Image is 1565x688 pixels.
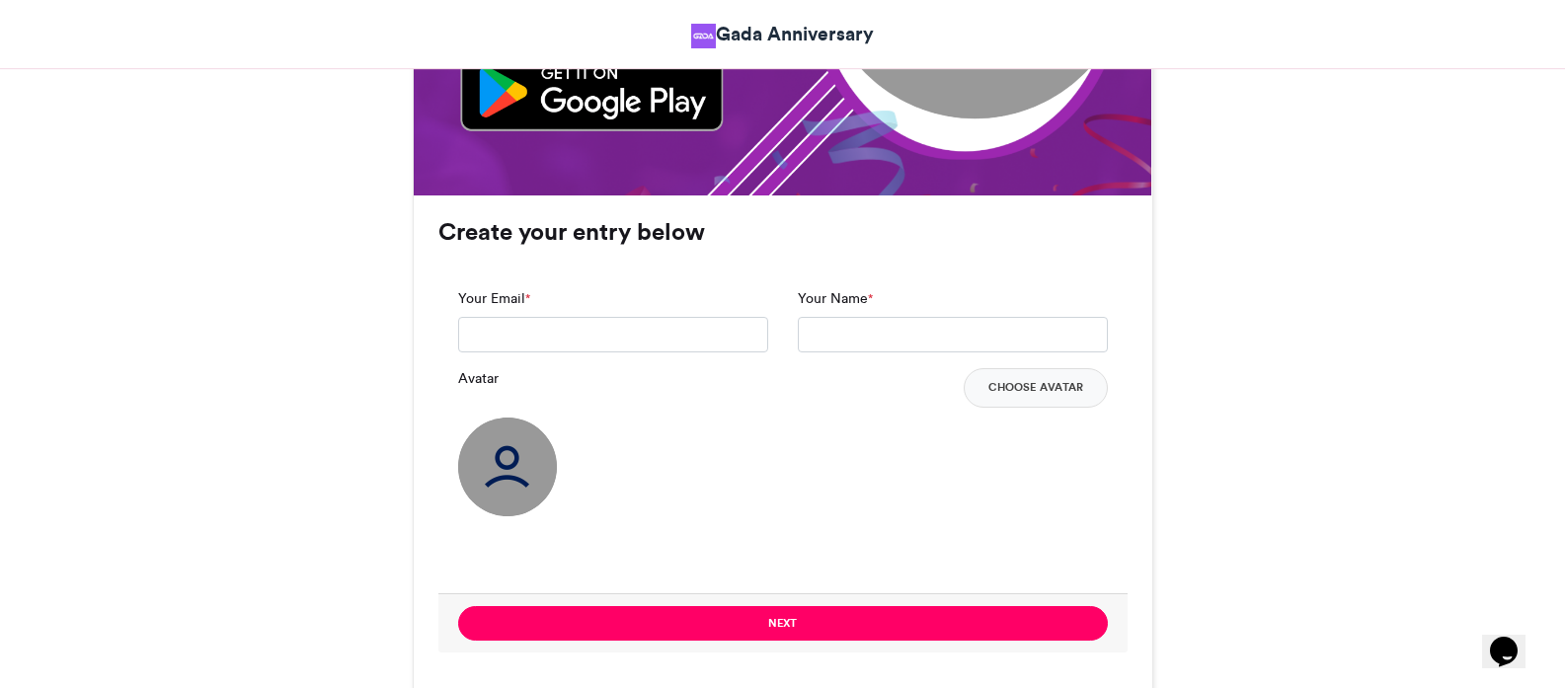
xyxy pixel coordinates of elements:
[458,606,1108,641] button: Next
[798,288,873,309] label: Your Name
[458,288,530,309] label: Your Email
[964,368,1108,408] button: Choose Avatar
[691,24,716,48] img: Gada Anniversary
[438,220,1128,244] h3: Create your entry below
[691,20,874,48] a: Gada Anniversary
[1482,609,1545,668] iframe: chat widget
[458,418,557,516] img: user_circle.png
[458,368,499,389] label: Avatar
